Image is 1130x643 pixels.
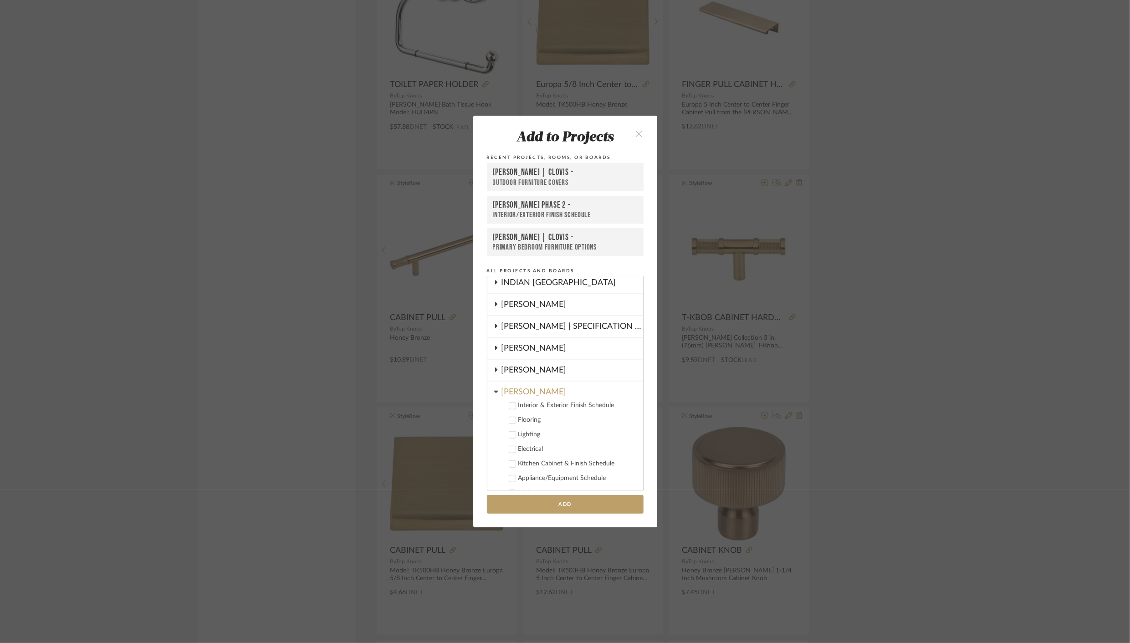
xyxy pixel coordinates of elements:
div: [PERSON_NAME] | CLOVIS - [493,232,638,243]
div: Appliance/Equipment Schedule [518,475,636,482]
div: [PERSON_NAME] [501,382,643,398]
div: Kitchen Cabinet & Finish Schedule [518,460,636,468]
div: Flooring [518,416,636,424]
button: Add [487,495,644,514]
div: All Projects and Boards [487,267,644,275]
div: [PERSON_NAME] [501,294,643,315]
div: Interior & Exterior Finish Schedule [518,402,636,409]
div: Lighting [518,431,636,439]
button: close [626,124,653,143]
div: INTERIOR/EXTERIOR FINISH SCHEDULE [493,210,638,219]
div: Electrical [518,445,636,453]
div: Dining Room [518,489,636,497]
div: Recent Projects, Rooms, or Boards [487,153,644,162]
div: [PERSON_NAME] [501,360,643,381]
div: [PERSON_NAME] | CLOVIS - [493,167,638,178]
div: INDIAN [GEOGRAPHIC_DATA] [501,272,643,293]
div: [PERSON_NAME] | SPECIFICATION SCHEDULE (Copy) [501,316,643,337]
div: Add to Projects [487,130,644,146]
div: [PERSON_NAME] PHASE 2 - [493,200,638,210]
div: [PERSON_NAME] [501,338,643,359]
div: Primary Bedroom furniture Options [493,243,638,252]
div: Outdoor Furniture Covers [493,178,638,188]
